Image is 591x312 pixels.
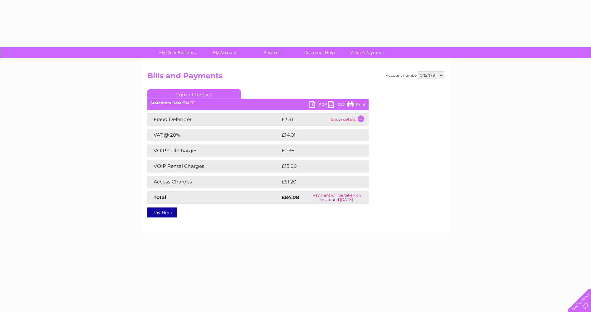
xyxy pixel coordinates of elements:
[280,129,355,141] td: £14.01
[386,71,444,79] div: Account number
[150,100,183,105] b: Statement Date:
[280,160,355,173] td: £15.00
[154,194,166,200] strong: Total
[347,101,365,110] a: Print
[282,194,299,200] strong: £84.08
[246,47,298,58] a: Services
[147,89,241,99] a: Current Invoice
[328,101,347,110] a: CSV
[147,160,280,173] td: VOIP Rental Charges
[280,113,330,126] td: £3.51
[147,176,280,188] td: Access Charges
[147,71,444,83] h2: Bills and Payments
[147,101,369,105] div: [DATE]
[294,47,345,58] a: Customer Help
[147,113,280,126] td: Fraud Defender
[280,176,355,188] td: £51.20
[280,144,354,157] td: £0.36
[147,144,280,157] td: VOIP Call Charges
[147,129,280,141] td: VAT @ 20%
[152,47,203,58] a: My Clear Business
[199,47,250,58] a: My Account
[341,47,393,58] a: Make A Payment
[330,113,369,126] td: Show details
[147,207,177,217] a: Pay Here
[309,101,328,110] a: PDF
[305,191,368,204] td: Payment will be taken on or around [DATE]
